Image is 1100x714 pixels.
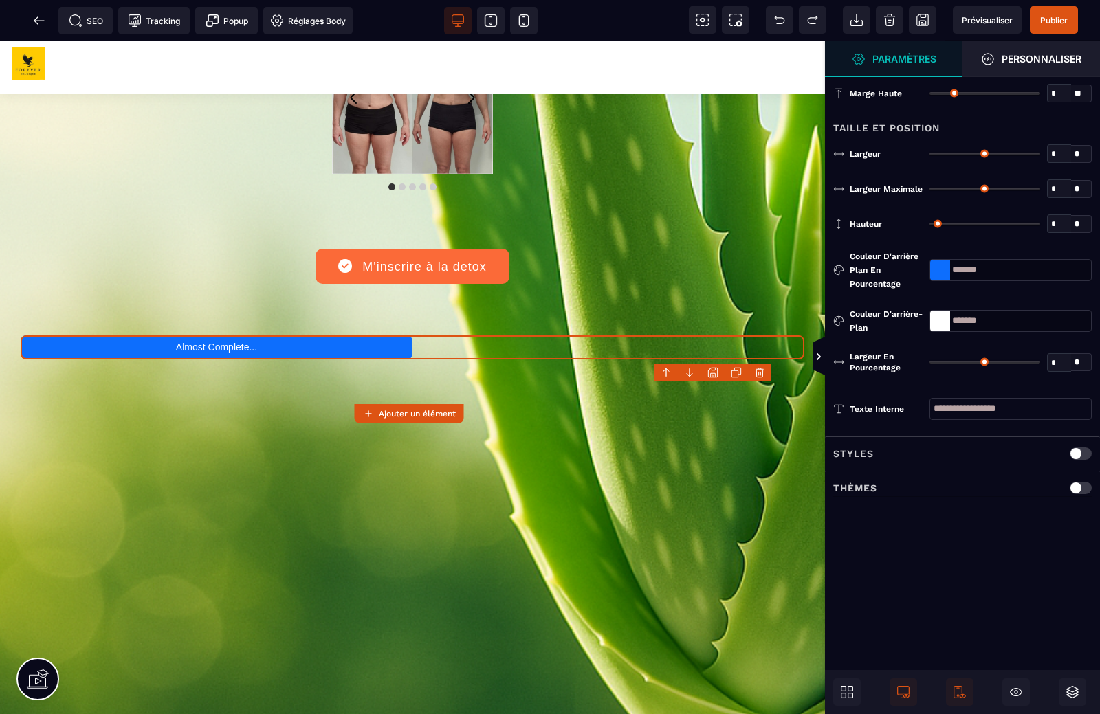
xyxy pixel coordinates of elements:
[355,404,464,423] button: Ajouter un élément
[850,249,923,291] div: Couleur d'arrière plan en pourcentage
[444,7,472,34] span: Voir bureau
[1040,15,1068,25] span: Publier
[722,6,749,34] span: Capture d'écran
[833,678,861,706] span: Ouvrir les blocs
[833,402,923,416] div: Texte interne
[850,307,923,335] div: Couleur d'arrière-plan
[454,39,489,75] button: Diapositive suivante
[510,7,538,34] span: Voir mobile
[1030,6,1078,34] span: Enregistrer le contenu
[25,7,53,34] span: Retour
[953,6,1022,34] span: Aperçu
[128,14,180,27] span: Tracking
[379,409,456,419] strong: Ajouter un élément
[850,219,882,230] span: Hauteur
[825,41,962,77] span: Ouvrir le gestionnaire de styles
[316,208,509,243] button: M'inscrire à la detox
[206,14,248,27] span: Popup
[118,7,190,34] span: Code de suivi
[825,337,839,378] span: Afficher les vues
[12,6,45,39] img: cba5daa9616a5b65006c8300d2273a81.jpg
[962,41,1100,77] span: Ouvrir le gestionnaire de styles
[477,7,505,34] span: Voir tablette
[946,678,973,706] span: Afficher le mobile
[833,445,874,462] p: Styles
[825,111,1100,136] div: Taille et position
[263,7,353,34] span: Favicon
[195,7,258,34] span: Créer une alerte modale
[876,6,903,34] span: Nettoyage
[833,480,877,496] p: Thèmes
[799,6,826,34] span: Rétablir
[843,6,870,34] span: Importer
[850,88,902,99] span: Marge haute
[176,300,257,311] text: Almost Complete...
[270,14,346,27] span: Réglages Body
[872,54,936,64] strong: Paramètres
[689,6,716,34] span: Voir les composants
[962,15,1013,25] span: Prévisualiser
[766,6,793,34] span: Défaire
[1002,54,1081,64] strong: Personnaliser
[1059,678,1086,706] span: Ouvrir les calques
[850,351,923,373] span: Largeur en pourcentage
[850,183,923,194] span: Largeur maximale
[58,7,113,34] span: Métadata SEO
[890,678,917,706] span: Afficher le desktop
[1002,678,1030,706] span: Masquer le bloc
[850,148,881,159] span: Largeur
[335,39,371,75] button: Diapositive précédente
[909,6,936,34] span: Enregistrer
[69,14,103,27] span: SEO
